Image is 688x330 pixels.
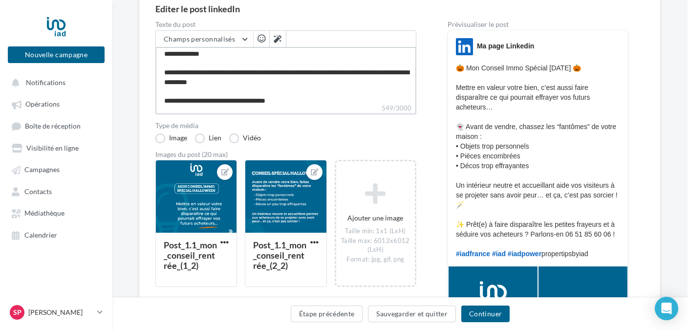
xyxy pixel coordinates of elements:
p: [PERSON_NAME] [28,308,93,317]
span: Boîte de réception [25,122,81,130]
span: Calendrier [24,231,57,239]
button: Champs personnalisés [156,31,253,47]
button: Sauvegarder et quitter [368,306,456,322]
div: Open Intercom Messenger [655,297,678,320]
span: #iadpower [508,250,541,258]
span: Opérations [25,100,60,109]
a: Médiathèque [6,204,107,221]
a: Visibilité en ligne [6,139,107,156]
span: #iad [492,250,506,258]
span: Visibilité en ligne [26,144,79,152]
span: Contacts [24,187,52,196]
span: Campagnes [24,166,60,174]
div: Post_1.1_mon_conseil_rentrée_(2_2) [253,240,306,271]
div: Images du post (20 max) [155,151,416,158]
div: Editer le post linkedIn [155,4,644,13]
a: Sp [PERSON_NAME] [8,303,105,322]
a: Campagnes [6,160,107,178]
span: #iadfrance [456,250,490,258]
label: Type de média [155,122,416,129]
button: Continuer [461,306,510,322]
span: Champs personnalisés [164,35,235,43]
span: Sp [13,308,21,317]
label: 549/3000 [155,103,416,114]
a: Opérations [6,95,107,112]
span: Notifications [26,78,65,87]
a: Contacts [6,182,107,200]
label: Texte du post [155,21,416,28]
a: Calendrier [6,226,107,243]
button: Étape précédente [291,306,363,322]
div: Prévisualiser le post [448,21,628,28]
div: Post_1.1_mon_conseil_rentrée_(1_2) [164,240,217,271]
button: Notifications [6,73,103,91]
div: Ma page Linkedin [477,41,534,51]
button: Nouvelle campagne [8,46,105,63]
span: Médiathèque [24,209,64,218]
label: Lien [195,133,221,143]
p: 🎃 Mon Conseil Immo Spécial [DATE] 🎃 Mettre en valeur votre bien, c’est aussi faire disparaître ce... [456,63,620,259]
label: Image [155,133,187,143]
a: Boîte de réception [6,117,107,135]
label: Vidéo [229,133,261,143]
